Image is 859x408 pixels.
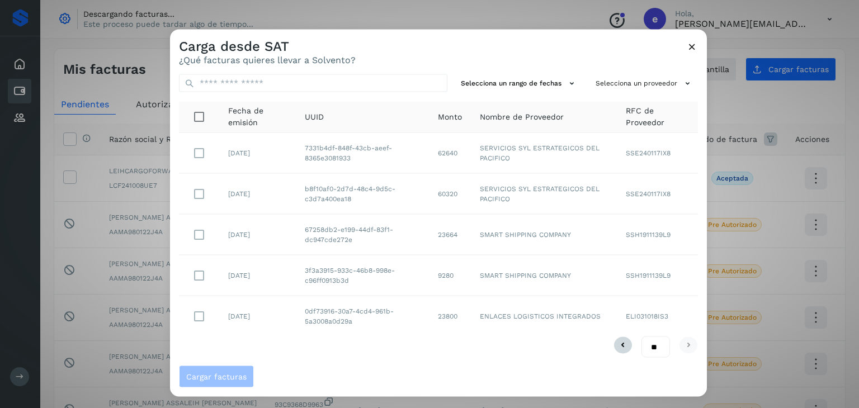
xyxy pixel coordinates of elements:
[617,296,698,336] td: ELI031018IS3
[179,366,254,388] button: Cargar facturas
[219,173,296,214] td: [DATE]
[471,296,616,336] td: ENLACES LOGISTICOS INTEGRADOS
[305,111,324,122] span: UUID
[429,296,471,336] td: 23800
[626,105,689,129] span: RFC de Proveedor
[219,255,296,296] td: [DATE]
[296,132,429,173] td: 7331b4df-848f-43cb-aeef-8365e3081933
[471,173,616,214] td: SERVICIOS SYL ESTRATEGICOS DEL PACIFICO
[429,214,471,255] td: 23664
[471,214,616,255] td: SMART SHIPPING COMPANY
[480,111,564,122] span: Nombre de Proveedor
[179,54,356,65] p: ¿Qué facturas quieres llevar a Solvento?
[219,214,296,255] td: [DATE]
[617,132,698,173] td: SSE240117IX8
[219,296,296,336] td: [DATE]
[228,105,287,129] span: Fecha de emisión
[617,173,698,214] td: SSE240117IX8
[186,373,247,381] span: Cargar facturas
[296,173,429,214] td: b8f10af0-2d7d-48c4-9d5c-c3d7a400ea18
[471,132,616,173] td: SERVICIOS SYL ESTRATEGICOS DEL PACIFICO
[471,255,616,296] td: SMART SHIPPING COMPANY
[617,214,698,255] td: SSH1911139L9
[179,39,356,55] h3: Carga desde SAT
[617,255,698,296] td: SSH1911139L9
[456,74,582,93] button: Selecciona un rango de fechas
[296,296,429,336] td: 0df73916-30a7-4cd4-961b-5a3008a0d29a
[296,214,429,255] td: 67258db2-e199-44df-83f1-dc947cde272e
[429,132,471,173] td: 62640
[591,74,698,93] button: Selecciona un proveedor
[429,255,471,296] td: 9280
[429,173,471,214] td: 60320
[296,255,429,296] td: 3f3a3915-933c-46b8-998e-c96ff0913b3d
[219,132,296,173] td: [DATE]
[438,111,462,122] span: Monto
